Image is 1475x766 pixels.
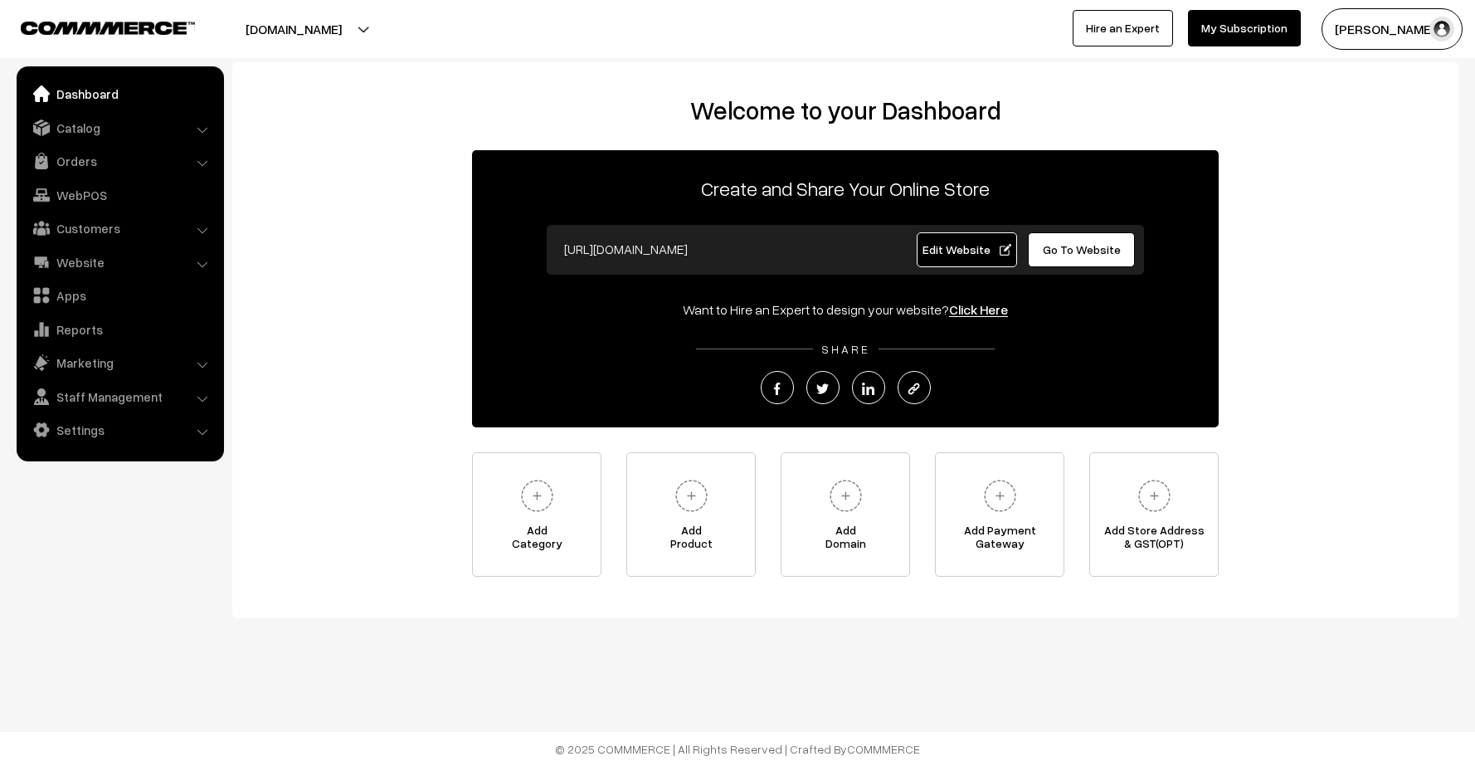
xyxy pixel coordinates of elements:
a: My Subscription [1188,10,1301,46]
a: Settings [21,415,218,445]
a: COMMMERCE [21,17,166,37]
span: SHARE [813,342,879,356]
a: Orders [21,146,218,176]
img: plus.svg [1132,473,1177,519]
img: user [1429,17,1454,41]
img: plus.svg [977,473,1023,519]
span: Add Payment Gateway [936,524,1064,557]
div: Want to Hire an Expert to design your website? [472,300,1219,320]
a: Hire an Expert [1073,10,1173,46]
button: [PERSON_NAME] [1322,8,1463,50]
a: Catalog [21,113,218,143]
span: Edit Website [922,242,1011,256]
a: Click Here [949,301,1008,318]
a: Add Store Address& GST(OPT) [1089,452,1219,577]
img: COMMMERCE [21,22,195,34]
a: COMMMERCE [847,742,920,756]
span: Add Product [627,524,755,557]
a: Website [21,247,218,277]
a: Staff Management [21,382,218,412]
span: Go To Website [1043,242,1121,256]
p: Create and Share Your Online Store [472,173,1219,203]
a: AddProduct [626,452,756,577]
a: WebPOS [21,180,218,210]
span: Add Category [473,524,601,557]
a: Dashboard [21,79,218,109]
img: plus.svg [823,473,869,519]
span: Add Domain [781,524,909,557]
a: Apps [21,281,218,310]
a: AddDomain [781,452,910,577]
a: Reports [21,315,218,344]
span: Add Store Address & GST(OPT) [1090,524,1218,557]
a: Add PaymentGateway [935,452,1064,577]
h2: Welcome to your Dashboard [249,95,1442,125]
img: plus.svg [514,473,560,519]
a: AddCategory [472,452,601,577]
a: Edit Website [917,232,1018,267]
a: Customers [21,213,218,243]
img: plus.svg [669,473,714,519]
button: [DOMAIN_NAME] [187,8,400,50]
a: Marketing [21,348,218,378]
a: Go To Website [1028,232,1135,267]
